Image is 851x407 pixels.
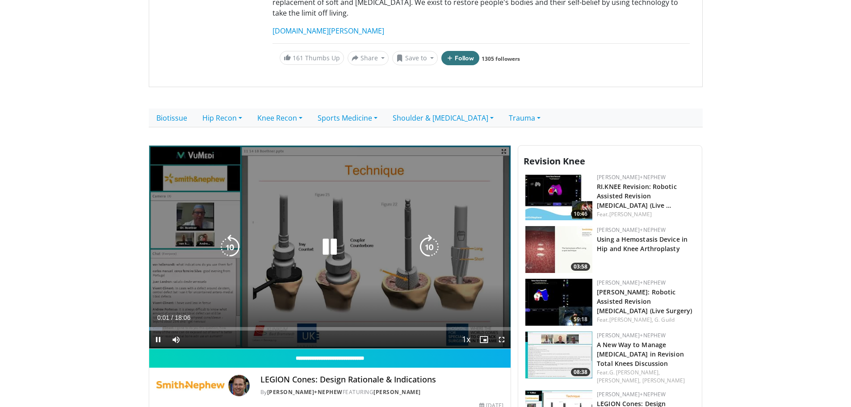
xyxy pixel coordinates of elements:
[525,173,592,220] img: 5fa0e68e-4398-42da-a90e-8f217e5d5b9f.150x105_q85_crop-smart_upscale.jpg
[525,331,592,378] img: f1ac36de-72bc-4f22-8a0c-8892c7653b80.150x105_q85_crop-smart_upscale.jpg
[149,146,511,349] video-js: Video Player
[597,377,641,384] a: [PERSON_NAME],
[525,279,592,326] img: c8d5acbe-e863-40b6-8d33-9781f43432b7.150x105_q85_crop-smart_upscale.jpg
[167,331,185,348] button: Mute
[457,331,475,348] button: Playback Rate
[654,316,675,323] a: G. Guild
[385,109,501,127] a: Shoulder & [MEDICAL_DATA]
[597,369,695,385] div: Feat.
[525,226,592,273] img: 2b75991a-5091-4b50-a4d4-22c94cd9efa0.150x105_q85_crop-smart_upscale.jpg
[272,26,384,36] a: [DOMAIN_NAME][PERSON_NAME]
[609,316,653,323] a: [PERSON_NAME],
[392,51,438,65] button: Save to
[493,331,511,348] button: Fullscreen
[597,288,692,315] a: [PERSON_NAME]: Robotic Assisted Revision [MEDICAL_DATA] (Live Surgery)
[475,331,493,348] button: Enable picture-in-picture mode
[280,51,344,65] a: 161 Thumbs Up
[250,109,310,127] a: Knee Recon
[597,331,666,339] a: [PERSON_NAME]+Nephew
[310,109,385,127] a: Sports Medicine
[149,331,167,348] button: Pause
[501,109,548,127] a: Trauma
[373,388,421,396] a: [PERSON_NAME]
[267,388,343,396] a: [PERSON_NAME]+Nephew
[175,314,190,321] span: 18:06
[642,377,685,384] a: [PERSON_NAME]
[597,173,666,181] a: [PERSON_NAME]+Nephew
[597,210,695,218] div: Feat.
[571,315,590,323] span: 59:18
[525,173,592,220] a: 10:46
[571,210,590,218] span: 10:46
[348,51,389,65] button: Share
[597,226,666,234] a: [PERSON_NAME]+Nephew
[260,388,503,396] div: By FEATURING
[441,51,480,65] button: Follow
[597,316,695,324] div: Feat.
[597,182,677,210] a: RI.KNEE Revision: Robotic Assisted Revision [MEDICAL_DATA] (Live …
[156,375,225,396] img: Smith+Nephew
[571,368,590,376] span: 08:38
[157,314,169,321] span: 0:01
[524,155,585,167] span: Revision Knee
[597,279,666,286] a: [PERSON_NAME]+Nephew
[293,54,303,62] span: 161
[571,263,590,271] span: 03:58
[525,331,592,378] a: 08:38
[597,235,688,253] a: Using a Hemostasis Device in Hip and Knee Arthroplasty
[482,55,520,63] a: 1305 followers
[149,109,195,127] a: Biotissue
[228,375,250,396] img: Avatar
[260,375,503,385] h4: LEGION Cones: Design Rationale & Indications
[597,390,666,398] a: [PERSON_NAME]+Nephew
[172,314,173,321] span: /
[525,226,592,273] a: 03:58
[597,340,684,368] a: A New Way to Manage [MEDICAL_DATA] in Revision Total Knees Discussion
[525,279,592,326] a: 59:18
[609,210,652,218] a: [PERSON_NAME]
[149,327,511,331] div: Progress Bar
[609,369,660,376] a: G. [PERSON_NAME],
[195,109,250,127] a: Hip Recon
